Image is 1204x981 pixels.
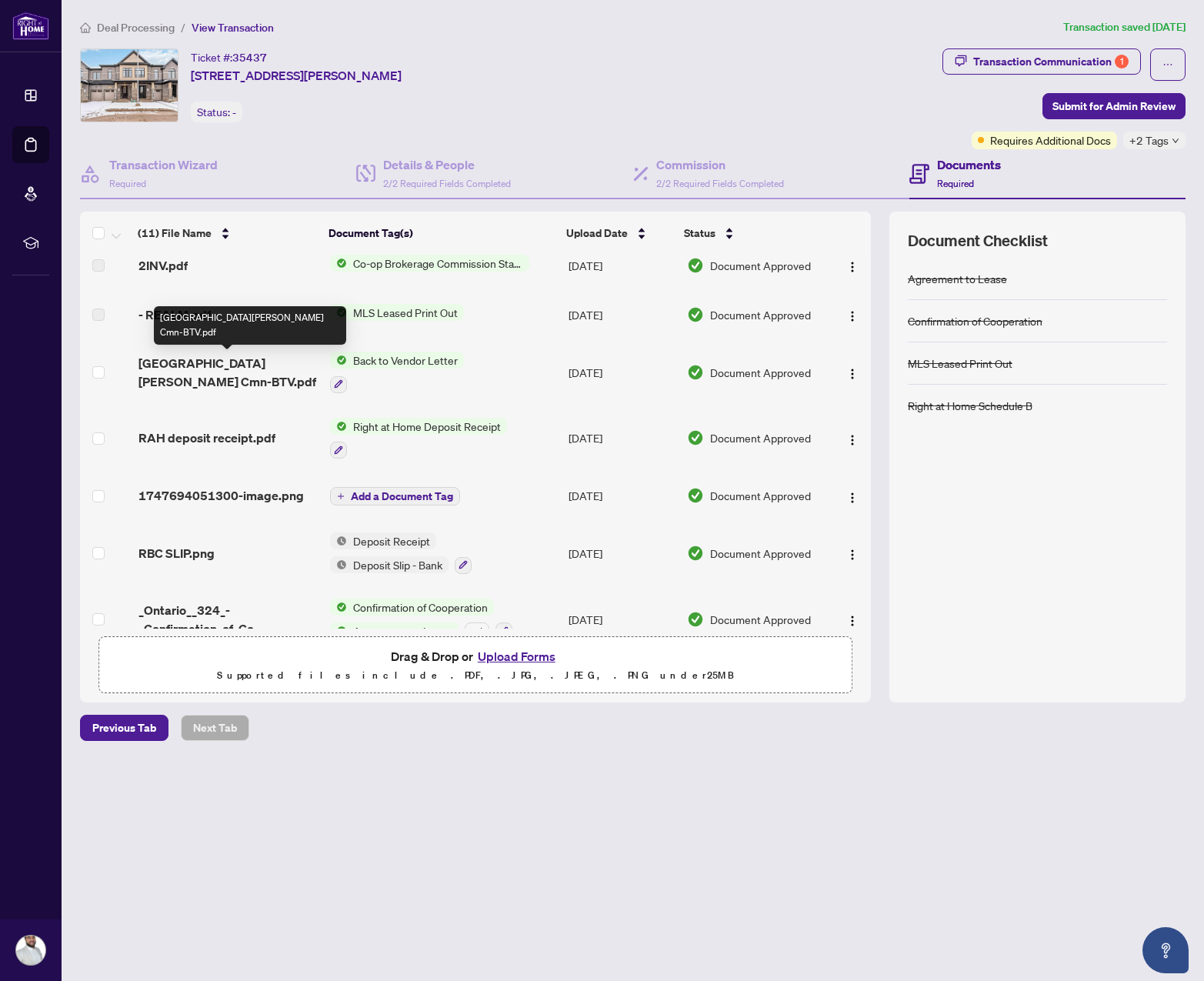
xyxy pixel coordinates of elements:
[347,352,464,369] span: Back to Vendor Letter
[1042,93,1186,119] button: Submit for Admin Review
[154,306,346,345] div: [GEOGRAPHIC_DATA][PERSON_NAME] Cmn-BTV.pdf
[181,18,185,36] li: /
[232,51,267,65] span: 35437
[562,471,681,520] td: [DATE]
[1052,94,1176,118] span: Submit for Admin Review
[1172,137,1179,145] span: down
[710,487,811,504] span: Document Approved
[330,304,347,321] img: Status Icon
[347,599,494,616] span: Confirmation of Cooperation
[562,290,681,339] td: [DATE]
[99,637,852,694] span: Drag & Drop orUpload FormsSupported files include .PDF, .JPG, .JPEG, .PNG under25MB
[383,155,511,174] h4: Details & People
[840,541,865,566] button: Logo
[710,611,811,628] span: Document Approved
[1063,18,1186,36] article: Transaction saved [DATE]
[687,611,704,628] img: Document Status
[908,270,1007,287] div: Agreement to Lease
[330,352,347,369] img: Status Icon
[710,306,811,323] span: Document Approved
[656,155,784,174] h4: Commission
[330,599,512,640] button: Status IconConfirmation of CooperationStatus IconAgreement to Lease+1
[840,302,865,327] button: Logo
[1162,59,1173,70] span: ellipsis
[12,12,49,40] img: logo
[710,257,811,274] span: Document Approved
[687,487,704,504] img: Document Status
[330,418,507,459] button: Status IconRight at Home Deposit Receipt
[684,225,715,242] span: Status
[937,155,1001,174] h4: Documents
[191,66,402,85] span: [STREET_ADDRESS][PERSON_NAME]
[973,49,1129,74] div: Transaction Communication
[322,212,560,255] th: Document Tag(s)
[132,212,322,255] th: (11) File Name
[710,545,811,562] span: Document Approved
[337,492,345,500] span: plus
[330,418,347,435] img: Status Icon
[846,434,859,446] img: Logo
[330,622,347,639] img: Status Icon
[562,241,681,290] td: [DATE]
[560,212,678,255] th: Upload Date
[908,355,1012,372] div: MLS Leased Print Out
[908,312,1042,329] div: Confirmation of Cooperation
[330,532,472,574] button: Status IconDeposit ReceiptStatus IconDeposit Slip - Bank
[1115,55,1129,68] div: 1
[687,429,704,446] img: Document Status
[473,646,560,666] button: Upload Forms
[330,485,460,506] button: Add a Document Tag
[908,230,1048,252] span: Document Checklist
[1129,132,1169,149] span: +2 Tags
[678,212,825,255] th: Status
[138,429,275,447] span: RAH deposit receipt.pdf
[846,549,859,561] img: Logo
[710,364,811,381] span: Document Approved
[330,556,347,573] img: Status Icon
[109,155,218,174] h4: Transaction Wizard
[687,545,704,562] img: Document Status
[562,405,681,472] td: [DATE]
[81,49,178,122] img: IMG-X12060786_1.jpg
[908,397,1032,414] div: Right at Home Schedule B
[840,360,865,385] button: Logo
[109,178,146,189] span: Required
[138,256,188,275] span: 2INV.pdf
[330,255,347,272] img: Status Icon
[192,21,274,35] span: View Transaction
[391,646,560,666] span: Drag & Drop or
[16,936,45,965] img: Profile Icon
[330,255,529,272] button: Status IconCo-op Brokerage Commission Statement
[846,492,859,504] img: Logo
[687,364,704,381] img: Document Status
[330,599,347,616] img: Status Icon
[181,715,249,741] button: Next Tab
[347,418,507,435] span: Right at Home Deposit Receipt
[97,21,175,35] span: Deal Processing
[656,178,784,189] span: 2/2 Required Fields Completed
[562,339,681,405] td: [DATE]
[347,255,529,272] span: Co-op Brokerage Commission Statement
[846,261,859,273] img: Logo
[942,48,1141,75] button: Transaction Communication1
[990,132,1111,148] span: Requires Additional Docs
[347,556,449,573] span: Deposit Slip - Bank
[80,715,168,741] button: Previous Tab
[840,425,865,450] button: Logo
[465,622,489,639] div: + 1
[347,622,459,639] span: Agreement to Lease
[330,304,464,321] button: Status IconMLS Leased Print Out
[80,22,91,33] span: home
[846,368,859,380] img: Logo
[232,105,236,119] span: -
[351,491,453,502] span: Add a Document Tag
[138,486,304,505] span: 1747694051300-image.png
[562,520,681,586] td: [DATE]
[937,178,974,189] span: Required
[138,225,212,242] span: (11) File Name
[687,257,704,274] img: Document Status
[562,586,681,652] td: [DATE]
[710,429,811,446] span: Document Approved
[138,601,318,638] span: _Ontario__324_-_Confirmation_of_Co-operation_and_Representation__TenantLandlord.pdf
[383,178,511,189] span: 2/2 Required Fields Completed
